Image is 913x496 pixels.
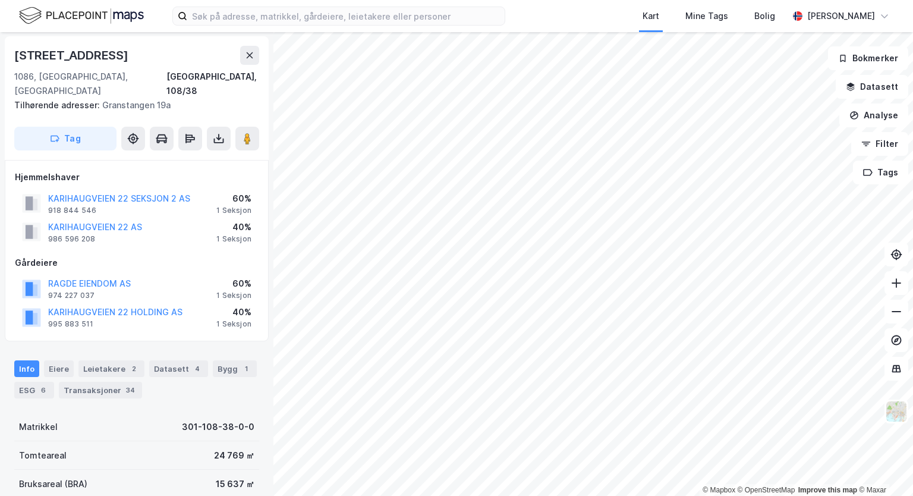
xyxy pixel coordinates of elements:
[216,192,251,206] div: 60%
[807,9,875,23] div: [PERSON_NAME]
[14,46,131,65] div: [STREET_ADDRESS]
[854,439,913,496] div: Kontrollprogram for chat
[187,7,505,25] input: Søk på adresse, matrikkel, gårdeiere, leietakere eller personer
[885,400,908,423] img: Z
[216,477,254,491] div: 15 637 ㎡
[14,127,117,150] button: Tag
[853,161,908,184] button: Tags
[216,291,251,300] div: 1 Seksjon
[754,9,775,23] div: Bolig
[828,46,908,70] button: Bokmerker
[216,277,251,291] div: 60%
[851,132,908,156] button: Filter
[37,384,49,396] div: 6
[216,206,251,215] div: 1 Seksjon
[216,220,251,234] div: 40%
[14,360,39,377] div: Info
[854,439,913,496] iframe: Chat Widget
[839,103,908,127] button: Analyse
[191,363,203,375] div: 4
[19,5,144,26] img: logo.f888ab2527a4732fd821a326f86c7f29.svg
[166,70,259,98] div: [GEOGRAPHIC_DATA], 108/38
[59,382,142,398] div: Transaksjoner
[48,319,93,329] div: 995 883 511
[15,170,259,184] div: Hjemmelshaver
[836,75,908,99] button: Datasett
[216,305,251,319] div: 40%
[48,206,96,215] div: 918 844 546
[19,420,58,434] div: Matrikkel
[48,234,95,244] div: 986 596 208
[14,382,54,398] div: ESG
[213,360,257,377] div: Bygg
[149,360,208,377] div: Datasett
[214,448,254,463] div: 24 769 ㎡
[44,360,74,377] div: Eiere
[124,384,137,396] div: 34
[798,486,857,494] a: Improve this map
[643,9,659,23] div: Kart
[216,234,251,244] div: 1 Seksjon
[19,477,87,491] div: Bruksareal (BRA)
[738,486,795,494] a: OpenStreetMap
[216,319,251,329] div: 1 Seksjon
[78,360,144,377] div: Leietakere
[15,256,259,270] div: Gårdeiere
[48,291,95,300] div: 974 227 037
[703,486,735,494] a: Mapbox
[14,100,102,110] span: Tilhørende adresser:
[128,363,140,375] div: 2
[14,70,166,98] div: 1086, [GEOGRAPHIC_DATA], [GEOGRAPHIC_DATA]
[685,9,728,23] div: Mine Tags
[240,363,252,375] div: 1
[182,420,254,434] div: 301-108-38-0-0
[19,448,67,463] div: Tomteareal
[14,98,250,112] div: Granstangen 19a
